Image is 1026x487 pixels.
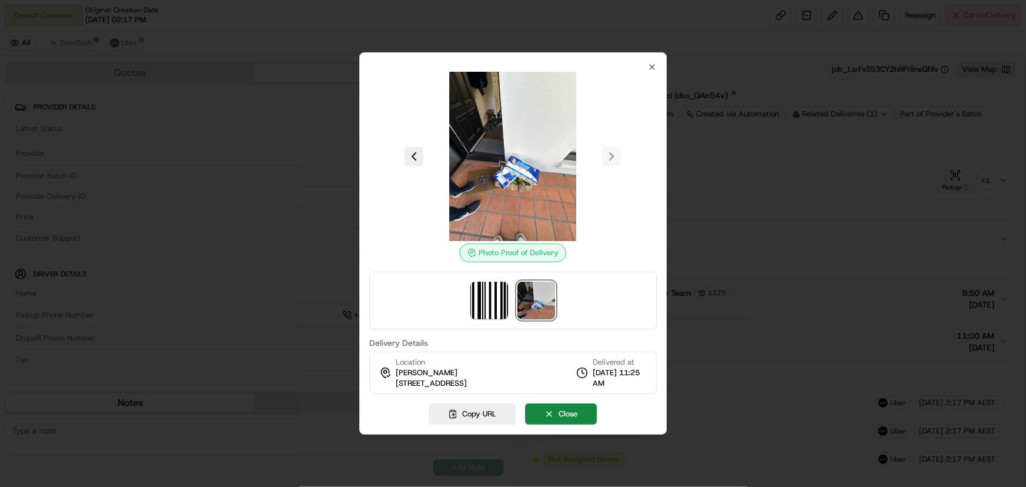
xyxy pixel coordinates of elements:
[369,339,657,347] label: Delivery Details
[429,72,598,241] img: photo_proof_of_delivery image
[396,378,467,389] span: [STREET_ADDRESS]
[593,357,647,368] span: Delivered at
[396,357,425,368] span: Location
[396,368,457,378] span: [PERSON_NAME]
[471,282,509,319] img: barcode_scan_on_pickup image
[518,282,556,319] img: photo_proof_of_delivery image
[429,403,516,425] button: Copy URL
[460,243,567,262] div: Photo Proof of Delivery
[526,403,597,425] button: Close
[593,368,647,389] span: [DATE] 11:25 AM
